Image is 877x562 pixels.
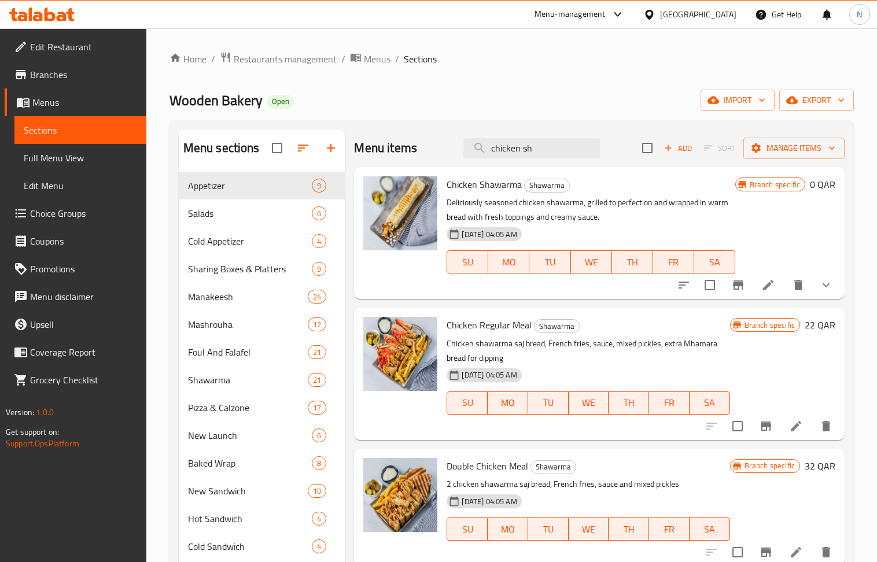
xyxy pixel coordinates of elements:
[5,88,146,116] a: Menus
[354,139,417,157] h2: Menu items
[571,250,612,273] button: WE
[670,271,698,299] button: sort-choices
[179,366,345,394] div: Shawarma21
[6,424,59,439] span: Get support on:
[350,51,390,66] a: Menus
[312,539,326,553] div: items
[32,95,137,109] span: Menus
[528,517,569,541] button: TU
[452,521,483,538] span: SU
[308,484,326,498] div: items
[447,391,488,415] button: SU
[789,545,803,559] a: Edit menu item
[5,61,146,88] a: Branches
[169,52,207,66] a: Home
[6,405,34,420] span: Version:
[447,176,522,193] span: Chicken Shawarma
[312,180,326,191] span: 9
[649,391,690,415] button: FR
[690,517,730,541] button: SA
[533,394,564,411] span: TU
[857,8,862,21] span: N
[452,254,484,271] span: SU
[660,8,736,21] div: [GEOGRAPHIC_DATA]
[308,402,326,413] span: 17
[30,345,137,359] span: Coverage Report
[492,521,524,538] span: MO
[36,405,54,420] span: 1.0.0
[308,373,326,387] div: items
[267,97,294,106] span: Open
[179,199,345,227] div: Salads6
[784,271,812,299] button: delete
[30,68,137,82] span: Branches
[188,484,308,498] div: New Sandwich
[363,458,437,532] img: Double Chicken Meal
[169,87,263,113] span: Wooden Bakery
[745,179,805,190] span: Branch specific
[179,310,345,338] div: Mashrouha12
[188,290,308,304] span: Manakeesh
[179,338,345,366] div: Foul And Falafel21
[531,460,576,474] span: Shawarma
[211,52,215,66] li: /
[654,394,685,411] span: FR
[5,283,146,310] a: Menu disclaimer
[457,229,521,240] span: [DATE] 04:05 AM
[183,139,260,157] h2: Menu sections
[743,138,845,159] button: Manage items
[662,142,694,155] span: Add
[576,254,607,271] span: WE
[188,234,312,248] span: Cold Appetizer
[658,254,690,271] span: FR
[724,271,752,299] button: Branch-specific-item
[188,345,308,359] span: Foul And Falafel
[812,412,840,440] button: delete
[308,345,326,359] div: items
[188,456,312,470] span: Baked Wrap
[308,290,326,304] div: items
[188,262,312,276] span: Sharing Boxes & Platters
[5,310,146,338] a: Upsell
[5,366,146,394] a: Grocery Checklist
[534,254,566,271] span: TU
[534,319,580,333] div: Shawarma
[535,320,579,333] span: Shawarma
[30,206,137,220] span: Choice Groups
[447,250,488,273] button: SU
[30,373,137,387] span: Grocery Checklist
[609,391,649,415] button: TH
[312,541,326,552] span: 4
[188,373,308,387] div: Shawarma
[179,227,345,255] div: Cold Appetizer4
[5,255,146,283] a: Promotions
[363,176,437,250] img: Chicken Shawarma
[492,394,524,411] span: MO
[312,236,326,247] span: 4
[488,250,529,273] button: MO
[179,283,345,310] div: Manakeesh24
[188,401,308,415] span: Pizza & Calzone
[188,512,312,526] div: Hot Sandwich
[179,449,345,477] div: Baked Wrap8
[819,278,833,292] svg: Show Choices
[188,428,312,442] div: New Launch
[690,391,730,415] button: SA
[740,320,799,331] span: Branch specific
[612,250,653,273] button: TH
[698,273,722,297] span: Select to update
[188,206,312,220] span: Salads
[725,414,750,438] span: Select to update
[14,144,146,172] a: Full Menu View
[805,458,835,474] h6: 32 QAR
[30,262,137,276] span: Promotions
[812,271,840,299] button: show more
[179,394,345,421] div: Pizza & Calzone17
[312,206,326,220] div: items
[525,179,569,192] span: Shawarma
[752,412,780,440] button: Branch-specific-item
[5,227,146,255] a: Coupons
[649,517,690,541] button: FR
[14,172,146,199] a: Edit Menu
